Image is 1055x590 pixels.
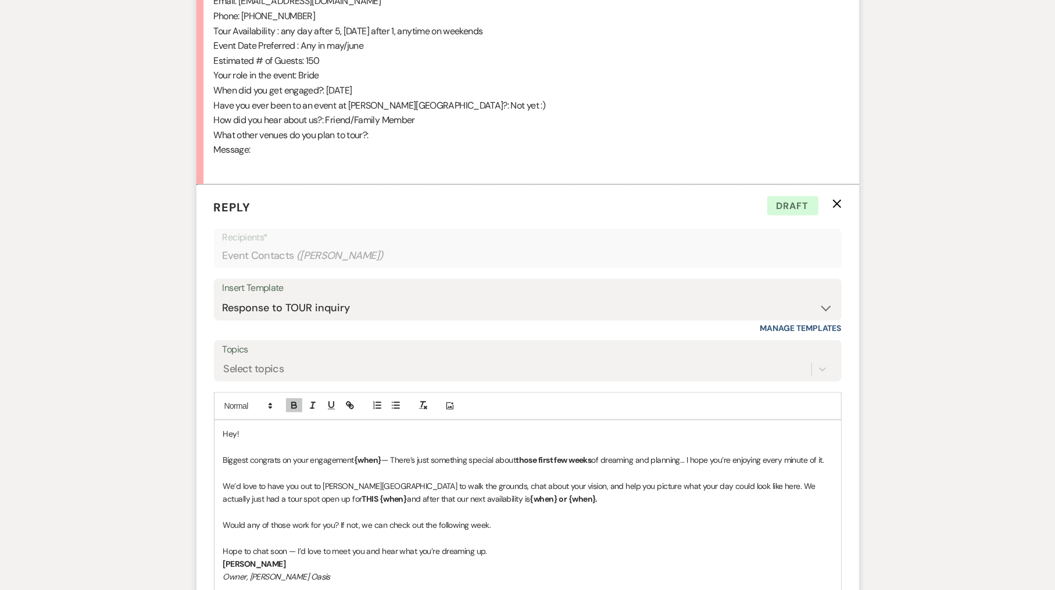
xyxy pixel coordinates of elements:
p: Biggest congrats on your engagement — There’s just something special about of dreaming and planni... [223,454,832,466]
p: Would any of those work for you? If not, we can check out the following week. [223,519,832,531]
strong: [PERSON_NAME] [223,559,286,569]
span: ( [PERSON_NAME] ) [296,248,384,264]
span: Draft [767,196,818,216]
div: Event Contacts [223,244,833,267]
p: Hey! [223,427,832,440]
strong: those first few weeks [516,455,591,465]
p: Hope to chat soon — I’d love to meet you and hear what you’re dreaming up. [223,545,832,557]
p: We’d love to have you out to [PERSON_NAME][GEOGRAPHIC_DATA] to walk the grounds, chat about your ... [223,480,832,506]
strong: {when} [354,455,382,465]
label: Topics [223,341,833,358]
div: Insert Template [223,280,833,297]
p: Recipients* [223,230,833,245]
strong: {when} or {when}. [530,494,598,504]
a: Manage Templates [760,323,842,333]
em: Owner, [PERSON_NAME] Oasis [223,571,330,582]
div: Select topics [224,361,284,377]
span: Reply [214,200,251,215]
strong: THIS {when} [362,494,407,504]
